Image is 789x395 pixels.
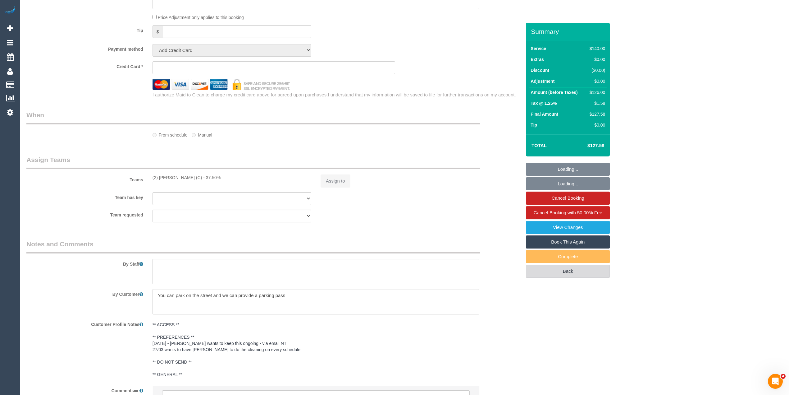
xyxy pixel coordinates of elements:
label: Customer Profile Notes [22,319,148,328]
a: View Changes [526,221,610,234]
label: Tax @ 1.25% [531,100,557,106]
span: $ [153,25,163,38]
label: Credit Card * [22,61,148,70]
legend: Notes and Comments [26,239,480,253]
label: By Staff [22,259,148,267]
label: Manual [192,130,212,138]
a: Back [526,265,610,278]
pre: ** ACCESS ** ** PREFERENCES ** [DATE] - [PERSON_NAME] wants to keep this ongoing - via email NT 2... [153,322,479,378]
input: From schedule [153,133,157,137]
div: ($0.00) [587,67,605,73]
label: Teams [22,174,148,183]
span: Price Adjustment only applies to this booking [158,15,244,20]
div: $1.58 [587,100,605,106]
div: (2) [PERSON_NAME] (C) - 37.50% [153,174,311,181]
label: Service [531,45,546,52]
label: Discount [531,67,549,73]
span: Cancel Booking with 50.00% Fee [534,210,602,215]
label: Adjustment [531,78,554,84]
div: $0.00 [587,56,605,63]
img: Automaid Logo [4,6,16,15]
label: By Customer [22,289,148,297]
strong: Total [531,143,547,148]
iframe: Intercom live chat [768,374,783,389]
h3: Summary [531,28,607,35]
legend: When [26,110,480,124]
span: I understand that my information will be saved to file for further transactions on my account. [328,92,516,97]
div: $127.58 [587,111,605,117]
a: Cancel Booking [526,192,610,205]
h4: $127.58 [569,143,604,148]
img: credit cards [148,79,295,90]
label: Comments [22,385,148,394]
div: $126.00 [587,89,605,95]
div: I authorize Maid to Clean to charge my credit card above for agreed upon purchases. [148,91,526,98]
label: From schedule [153,130,188,138]
label: Team has key [22,192,148,201]
label: Tip [531,122,537,128]
a: Book This Again [526,235,610,249]
a: Cancel Booking with 50.00% Fee [526,206,610,219]
iframe: Secure card payment input frame [158,65,390,70]
label: Payment method [22,44,148,52]
div: $0.00 [587,122,605,128]
legend: Assign Teams [26,155,480,169]
div: $140.00 [587,45,605,52]
span: 4 [781,374,786,379]
label: Team requested [22,210,148,218]
label: Extras [531,56,544,63]
div: $0.00 [587,78,605,84]
label: Final Amount [531,111,558,117]
input: Manual [192,133,196,137]
label: Tip [22,25,148,34]
label: Amount (before Taxes) [531,89,577,95]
